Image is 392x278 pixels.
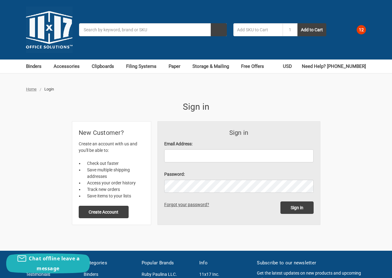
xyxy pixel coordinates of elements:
a: Home [26,87,37,91]
li: Access your order history [84,180,144,186]
label: Password: [164,171,314,178]
a: Storage & Mailing [192,60,235,73]
h1: Sign in [72,100,320,113]
button: Create Account [79,206,129,218]
a: Paper [169,60,186,73]
a: Forgot your password? [164,202,211,207]
h3: Sign in [164,128,314,137]
li: Save items to your lists [84,193,144,199]
a: Testimonials [26,272,50,277]
li: Save multiple shipping addresses [84,167,144,180]
a: 12 [346,22,366,38]
h5: Info [199,259,250,267]
li: Track new orders [84,186,144,193]
a: Clipboards [92,60,120,73]
a: USD [283,60,295,73]
input: Add SKU to Cart [233,23,283,36]
span: Login [44,87,54,91]
h5: Popular Brands [142,259,193,267]
h5: Subscribe to our newsletter [257,259,366,267]
a: Binders [26,60,47,73]
a: Ruby Paulina LLC. [142,272,177,277]
label: Email Address: [164,141,314,147]
h2: New Customer? [79,128,144,137]
a: Binders [84,272,98,277]
a: Free Offers [241,60,264,73]
input: Sign in [280,201,314,214]
input: Search by keyword, brand or SKU [79,23,227,36]
p: Create an account with us and you'll be able to: [79,141,144,154]
a: Filing Systems [126,60,162,73]
button: Add to Cart [297,23,326,36]
a: Accessories [54,60,85,73]
a: Need Help? [PHONE_NUMBER] [302,60,366,73]
a: Create Account [79,209,129,214]
h5: Categories [84,259,135,267]
span: Chat offline leave a message [29,255,80,272]
button: Chat offline leave a message [6,254,90,273]
span: 12 [357,25,366,34]
li: Check out faster [84,160,144,167]
img: 11x17.com [26,7,73,53]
